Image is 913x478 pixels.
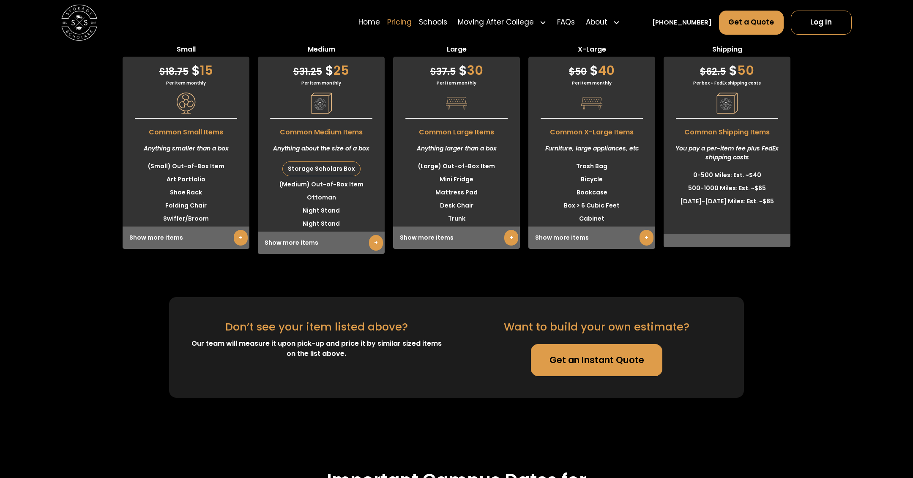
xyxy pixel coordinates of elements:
[504,230,518,246] a: +
[393,57,520,80] div: 30
[582,10,623,35] div: About
[528,186,655,199] li: Bookcase
[586,17,607,28] div: About
[258,217,385,230] li: Night Stand
[700,65,726,78] span: 62.5
[528,123,655,137] span: Common X-Large Items
[528,44,655,57] span: X-Large
[446,93,467,114] img: Pricing Category Icon
[528,80,655,86] div: Per item monthly
[569,65,587,78] span: 50
[729,61,737,79] span: $
[358,10,380,35] a: Home
[325,61,333,79] span: $
[225,319,408,335] div: Don’t see your item listed above?
[258,80,385,86] div: Per item monthly
[569,65,575,78] span: $
[528,199,655,212] li: Box > 6 Cubic Feet
[393,173,520,186] li: Mini Fridge
[234,230,248,246] a: +
[557,10,575,35] a: FAQs
[528,57,655,80] div: 40
[664,57,790,80] div: 50
[458,17,534,28] div: Moving After College
[123,227,249,249] div: Show more items
[393,44,520,57] span: Large
[258,204,385,217] li: Night Stand
[664,182,790,195] li: 500-1000 Miles: Est. ~$65
[430,65,456,78] span: 37.5
[258,57,385,80] div: 25
[387,10,412,35] a: Pricing
[664,137,790,169] div: You pay a per-item fee plus FedEx shipping costs
[700,65,706,78] span: $
[664,195,790,208] li: [DATE]-[DATE] Miles: Est. ~$85
[258,232,385,254] div: Show more items
[640,230,653,246] a: +
[258,191,385,204] li: Ottoman
[311,93,332,114] img: Pricing Category Icon
[61,5,97,41] img: Storage Scholars main logo
[123,57,249,80] div: 15
[716,93,738,114] img: Pricing Category Icon
[454,10,550,35] div: Moving After College
[191,339,442,359] div: Our team will measure it upon pick-up and price it by similar sized items on the list above.
[419,10,447,35] a: Schools
[393,199,520,212] li: Desk Chair
[393,227,520,249] div: Show more items
[123,173,249,186] li: Art Portfolio
[504,319,689,335] div: Want to build your own estimate?
[369,235,383,251] a: +
[123,160,249,173] li: (Small) Out-of-Box Item
[581,93,602,114] img: Pricing Category Icon
[393,80,520,86] div: Per item monthly
[652,18,712,27] a: [PHONE_NUMBER]
[528,137,655,160] div: Furniture, large appliances, etc
[393,123,520,137] span: Common Large Items
[293,65,322,78] span: 31.25
[528,160,655,173] li: Trash Bag
[528,173,655,186] li: Bicycle
[191,61,200,79] span: $
[175,93,197,114] img: Pricing Category Icon
[258,44,385,57] span: Medium
[258,178,385,191] li: (Medium) Out-of-Box Item
[123,44,249,57] span: Small
[123,123,249,137] span: Common Small Items
[293,65,299,78] span: $
[159,65,189,78] span: 18.75
[123,80,249,86] div: Per item monthly
[123,137,249,160] div: Anything smaller than a box
[283,162,360,176] div: Storage Scholars Box
[664,169,790,182] li: 0-500 Miles: Est. ~$40
[719,11,784,35] a: Get a Quote
[430,65,436,78] span: $
[123,212,249,225] li: Swiffer/Broom
[393,160,520,173] li: (Large) Out-of-Box Item
[159,65,165,78] span: $
[123,186,249,199] li: Shoe Rack
[664,44,790,57] span: Shipping
[528,227,655,249] div: Show more items
[258,137,385,160] div: Anything about the size of a box
[258,123,385,137] span: Common Medium Items
[528,212,655,225] li: Cabinet
[393,137,520,160] div: Anything larger than a box
[393,212,520,225] li: Trunk
[123,199,249,212] li: Folding Chair
[459,61,467,79] span: $
[791,11,852,35] a: Log In
[590,61,598,79] span: $
[664,123,790,137] span: Common Shipping Items
[531,344,662,376] a: Get an Instant Quote
[393,186,520,199] li: Mattress Pad
[664,80,790,86] div: Per box + FedEx shipping costs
